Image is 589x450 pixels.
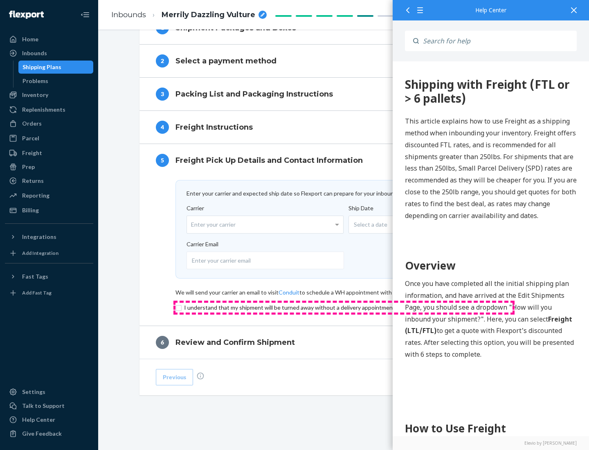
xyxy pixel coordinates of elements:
[12,196,184,212] h1: Overview
[5,117,93,130] a: Orders
[5,146,93,160] a: Freight
[5,88,93,101] a: Inventory
[175,155,363,166] h4: Freight Pick Up Details and Contact Information
[22,91,48,99] div: Inventory
[22,272,48,281] div: Fast Tags
[18,61,94,74] a: Shipping Plans
[22,77,48,85] div: Problems
[5,132,93,145] a: Parcel
[5,189,93,202] a: Reporting
[187,216,343,233] div: Enter your carrier
[22,289,52,296] div: Add Fast Tag
[18,74,94,88] a: Problems
[22,416,55,424] div: Help Center
[5,174,93,187] a: Returns
[5,33,93,46] a: Home
[22,430,62,438] div: Give Feedback
[354,220,387,229] span: Select a date
[9,11,44,19] img: Flexport logo
[156,369,193,385] button: Previous
[405,440,577,446] a: Elevio by [PERSON_NAME]
[22,134,39,142] div: Parcel
[5,399,93,412] a: Talk to Support
[5,427,93,440] button: Give Feedback
[175,56,277,66] h4: Select a payment method
[5,286,93,299] a: Add Fast Tag
[22,250,58,256] div: Add Integration
[139,144,549,177] button: 5Freight Pick Up Details and Contact Information
[5,413,93,426] a: Help Center
[419,31,577,51] input: Search
[279,289,299,296] a: Conduit
[156,121,169,134] div: 4
[105,3,273,27] ol: breadcrumbs
[22,63,61,71] div: Shipping Plans
[12,383,184,398] h2: Step 1: Boxes and Labels
[5,103,93,116] a: Replenishments
[12,54,184,160] p: This article explains how to use Freight as a shipping method when inbounding your inventory. Fre...
[12,16,184,44] div: 360 Shipping with Freight (FTL or > 6 pallets)
[22,149,42,157] div: Freight
[5,385,93,398] a: Settings
[22,35,38,43] div: Home
[5,47,93,60] a: Inbounds
[77,7,93,23] button: Close Navigation
[156,336,169,349] div: 6
[5,270,93,283] button: Fast Tags
[139,111,549,144] button: 4Freight Instructions
[22,388,45,396] div: Settings
[187,204,344,234] label: Carrier
[12,359,184,375] h1: How to Use Freight
[22,49,47,57] div: Inbounds
[175,337,295,348] h4: Review and Confirm Shipment
[175,89,333,99] h4: Packing List and Packaging Instructions
[22,206,39,214] div: Billing
[187,189,501,198] div: Enter your carrier and expected ship date so Flexport can prepare for your inbound .
[5,160,93,173] a: Prep
[22,233,56,241] div: Integrations
[405,7,577,13] div: Help Center
[22,402,65,410] div: Talk to Support
[22,119,42,128] div: Orders
[156,54,169,67] div: 2
[12,216,184,299] p: Once you have completed all the initial shipping plan information, and have arrived at the Edit S...
[5,230,93,243] button: Integrations
[22,191,49,200] div: Reporting
[156,154,169,167] div: 5
[162,10,255,20] span: Merrily Dazzling Vulture
[5,204,93,217] a: Billing
[175,122,253,133] h4: Freight Instructions
[22,177,44,185] div: Returns
[187,240,497,269] label: Carrier Email
[139,45,549,77] button: 2Select a payment method
[187,252,344,269] input: Enter your carrier email
[22,163,35,171] div: Prep
[111,10,146,19] a: Inbounds
[139,78,549,110] button: 3Packing List and Packaging Instructions
[5,247,93,260] a: Add Integration
[22,106,65,114] div: Replenishments
[139,326,549,359] button: 6Review and Confirm Shipment
[156,88,169,101] div: 3
[348,204,511,240] label: Ship Date
[175,288,513,297] div: We will send your carrier an email to visit to schedule a WH appointment with Reference ASN / PO # .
